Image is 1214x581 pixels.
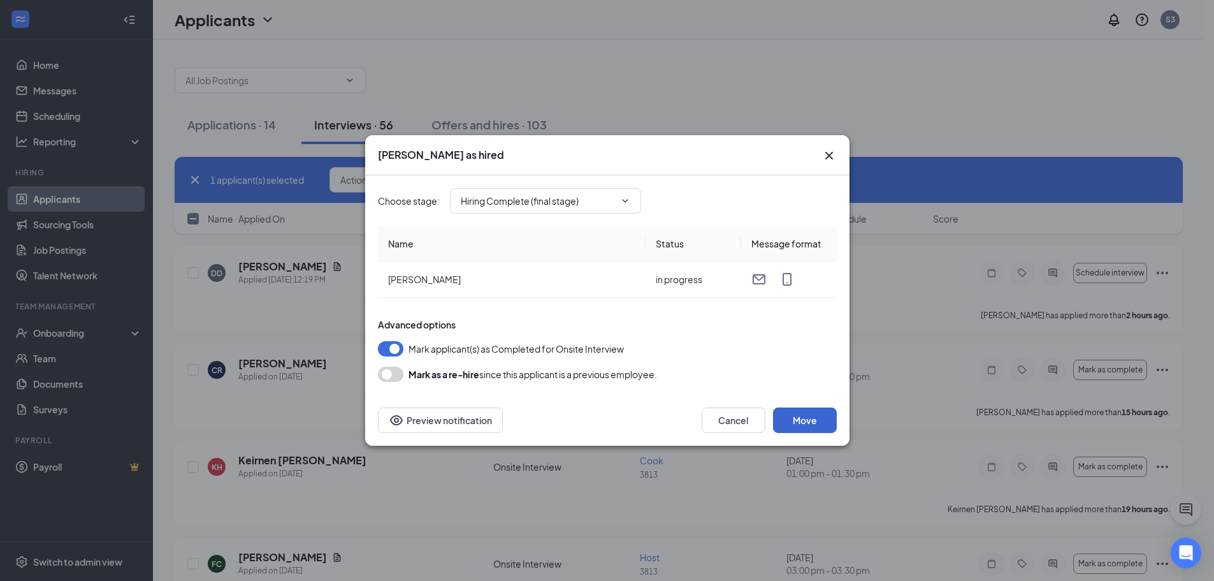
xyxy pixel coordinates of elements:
h3: [PERSON_NAME] as hired [378,148,504,162]
div: Open Intercom Messenger [1171,538,1201,568]
span: Choose stage : [378,194,440,208]
svg: Email [751,272,767,287]
svg: Eye [389,413,404,428]
td: in progress [646,261,741,298]
th: Message format [741,226,837,261]
svg: Cross [821,148,837,163]
th: Name [378,226,646,261]
button: Preview notificationEye [378,408,503,433]
button: Close [821,148,837,163]
span: Mark applicant(s) as Completed for Onsite Interview [408,341,624,357]
button: Cancel [702,408,765,433]
svg: MobileSms [779,272,795,287]
div: Advanced options [378,318,837,331]
div: since this applicant is a previous employee. [408,367,657,382]
b: Mark as a re-hire [408,369,479,380]
span: [PERSON_NAME] [388,274,461,285]
svg: ChevronDown [620,196,630,206]
button: Move [773,408,837,433]
th: Status [646,226,741,261]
